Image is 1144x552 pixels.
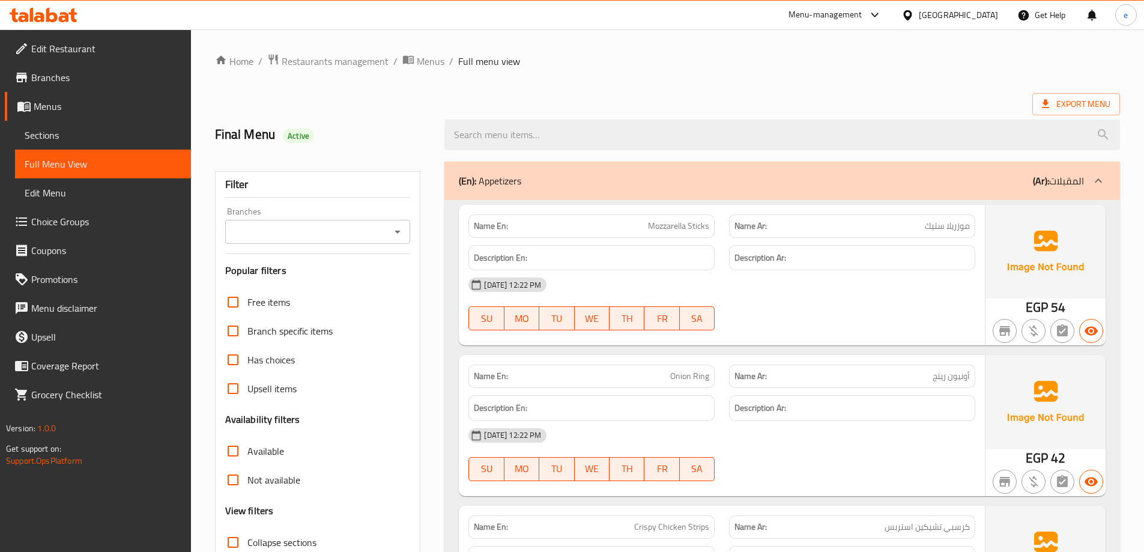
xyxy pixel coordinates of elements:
[614,310,640,327] span: TH
[1026,446,1048,470] span: EGP
[479,279,546,291] span: [DATE] 12:22 PM
[225,172,411,198] div: Filter
[283,129,314,143] div: Active
[5,294,191,323] a: Menu disclaimer
[685,310,710,327] span: SA
[444,120,1120,150] input: search
[575,457,610,481] button: WE
[1050,470,1074,494] button: Not has choices
[544,310,569,327] span: TU
[634,521,709,533] span: Crispy Chicken Strips
[1033,174,1084,188] p: المقبلات
[1021,319,1046,343] button: Purchased item
[734,370,767,383] strong: Name Ar:
[734,220,767,232] strong: Name Ar:
[37,420,56,436] span: 1.0.0
[247,535,316,550] span: Collapse sections
[734,250,786,265] strong: Description Ar:
[580,310,605,327] span: WE
[680,306,715,330] button: SA
[458,54,520,68] span: Full menu view
[417,54,444,68] span: Menus
[474,310,499,327] span: SU
[539,306,574,330] button: TU
[1032,93,1120,115] span: Export Menu
[267,53,389,69] a: Restaurants management
[610,306,644,330] button: TH
[614,460,640,478] span: TH
[1021,470,1046,494] button: Purchased item
[680,457,715,481] button: SA
[734,521,767,533] strong: Name Ar:
[6,441,61,456] span: Get support on:
[919,8,998,22] div: [GEOGRAPHIC_DATA]
[539,457,574,481] button: TU
[648,220,709,232] span: Mozzarella Sticks
[509,310,534,327] span: MO
[25,128,181,142] span: Sections
[389,223,406,240] button: Open
[6,453,82,469] a: Support.OpsPlatform
[31,387,181,402] span: Grocery Checklist
[993,319,1017,343] button: Not branch specific item
[5,236,191,265] a: Coupons
[670,370,709,383] span: Onion Ring
[215,126,431,144] h2: Final Menu
[1051,446,1065,470] span: 42
[474,370,508,383] strong: Name En:
[449,54,453,68] li: /
[402,53,444,69] a: Menus
[459,172,476,190] b: (En):
[247,444,284,458] span: Available
[504,457,539,481] button: MO
[31,330,181,344] span: Upsell
[5,323,191,351] a: Upsell
[1079,319,1103,343] button: Available
[34,99,181,114] span: Menus
[985,355,1106,449] img: Ae5nvW7+0k+MAAAAAElFTkSuQmCC
[5,92,191,121] a: Menus
[444,162,1120,200] div: (En): Appetizers(Ar):المقبلات
[734,401,786,416] strong: Description Ar:
[31,243,181,258] span: Coupons
[5,63,191,92] a: Branches
[933,370,970,383] span: أونيون رينج
[247,381,297,396] span: Upsell items
[215,54,253,68] a: Home
[247,473,300,487] span: Not available
[225,413,300,426] h3: Availability filters
[15,121,191,150] a: Sections
[580,460,605,478] span: WE
[1124,8,1128,22] span: e
[31,301,181,315] span: Menu disclaimer
[247,353,295,367] span: Has choices
[15,150,191,178] a: Full Menu View
[885,521,970,533] span: كرسبي تشيكين استربس
[649,460,674,478] span: FR
[474,401,527,416] strong: Description En:
[31,41,181,56] span: Edit Restaurant
[644,457,679,481] button: FR
[474,460,499,478] span: SU
[1050,319,1074,343] button: Not has choices
[31,214,181,229] span: Choice Groups
[474,521,508,533] strong: Name En:
[31,359,181,373] span: Coverage Report
[247,295,290,309] span: Free items
[1026,296,1048,319] span: EGP
[468,457,504,481] button: SU
[5,351,191,380] a: Coverage Report
[544,460,569,478] span: TU
[282,54,389,68] span: Restaurants management
[15,178,191,207] a: Edit Menu
[258,54,262,68] li: /
[474,250,527,265] strong: Description En:
[31,70,181,85] span: Branches
[479,429,546,441] span: [DATE] 12:22 PM
[215,53,1120,69] nav: breadcrumb
[685,460,710,478] span: SA
[1079,470,1103,494] button: Available
[504,306,539,330] button: MO
[25,186,181,200] span: Edit Menu
[5,34,191,63] a: Edit Restaurant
